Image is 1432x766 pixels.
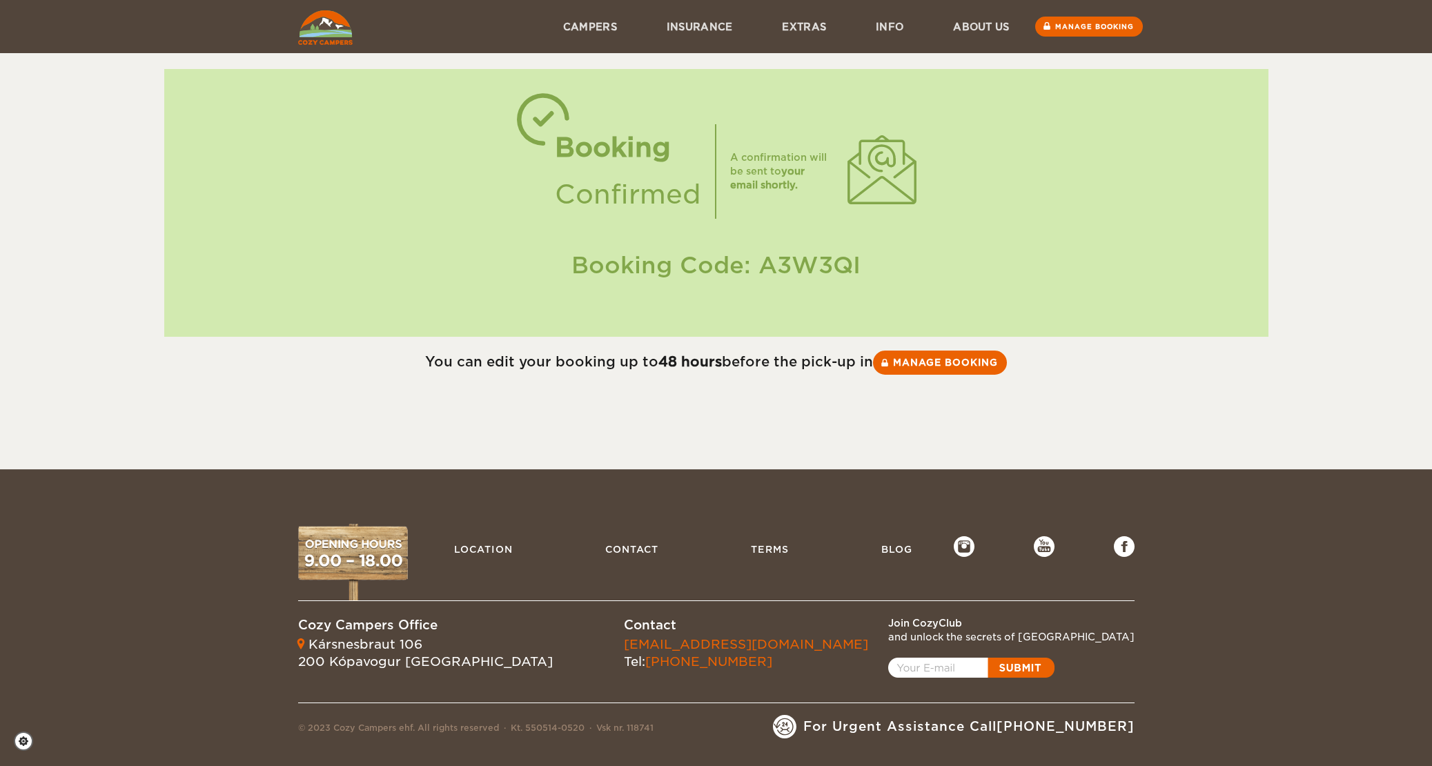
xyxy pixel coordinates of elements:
[803,718,1135,736] span: For Urgent Assistance Call
[874,536,919,562] a: Blog
[645,654,772,669] a: [PHONE_NUMBER]
[624,616,868,634] div: Contact
[888,658,1055,678] a: Open popup
[658,353,722,370] strong: 48 hours
[624,637,868,651] a: [EMAIL_ADDRESS][DOMAIN_NAME]
[298,636,553,671] div: Kársnesbraut 106 200 Kópavogur [GEOGRAPHIC_DATA]
[598,536,665,562] a: Contact
[178,249,1255,282] div: Booking Code: A3W3QI
[298,722,654,738] div: © 2023 Cozy Campers ehf. All rights reserved Kt. 550514-0520 Vsk nr. 118741
[744,536,796,562] a: Terms
[888,616,1135,630] div: Join CozyClub
[447,536,520,562] a: Location
[873,351,1007,375] a: Manage booking
[298,616,553,634] div: Cozy Campers Office
[624,636,868,671] div: Tel:
[730,150,834,192] div: A confirmation will be sent to
[555,171,701,218] div: Confirmed
[555,124,701,171] div: Booking
[888,630,1135,644] div: and unlock the secrets of [GEOGRAPHIC_DATA]
[14,731,42,751] a: Cookie settings
[997,719,1135,734] a: [PHONE_NUMBER]
[1035,17,1143,37] a: Manage booking
[298,10,353,45] img: Cozy Campers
